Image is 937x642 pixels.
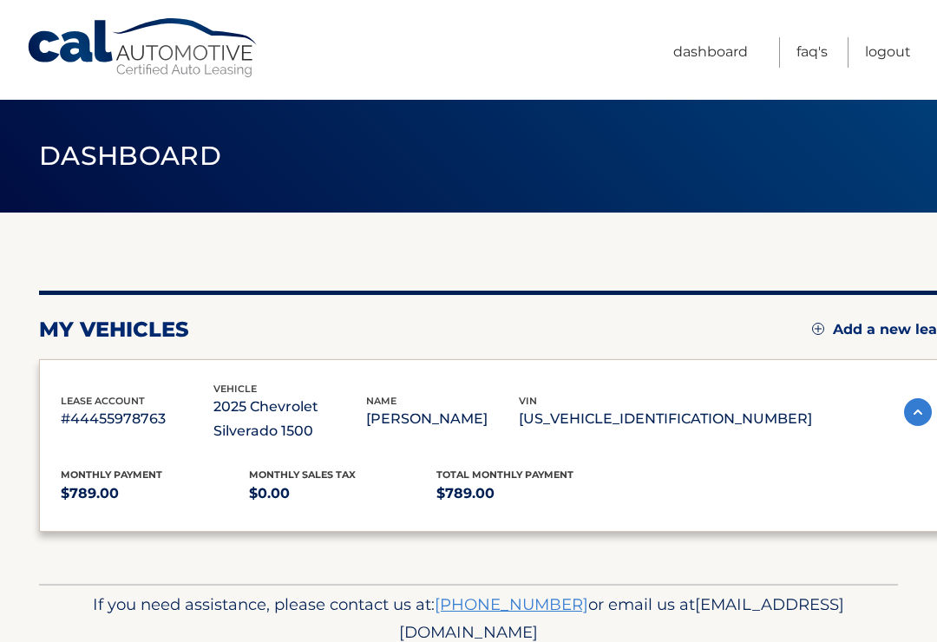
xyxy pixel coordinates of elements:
span: Monthly sales Tax [249,468,356,481]
span: vehicle [213,383,257,395]
a: Logout [865,37,911,68]
span: Dashboard [39,140,221,172]
h2: my vehicles [39,317,189,343]
p: 2025 Chevrolet Silverado 1500 [213,395,366,443]
p: [US_VEHICLE_IDENTIFICATION_NUMBER] [519,407,812,431]
span: name [366,395,396,407]
p: $0.00 [249,481,437,506]
span: Total Monthly Payment [436,468,573,481]
img: accordion-active.svg [904,398,932,426]
span: vin [519,395,537,407]
a: FAQ's [796,37,828,68]
a: Dashboard [673,37,748,68]
p: #44455978763 [61,407,213,431]
p: $789.00 [61,481,249,506]
p: $789.00 [436,481,625,506]
a: [PHONE_NUMBER] [435,594,588,614]
p: [PERSON_NAME] [366,407,519,431]
img: add.svg [812,323,824,335]
span: lease account [61,395,145,407]
a: Cal Automotive [26,17,260,79]
span: Monthly Payment [61,468,162,481]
